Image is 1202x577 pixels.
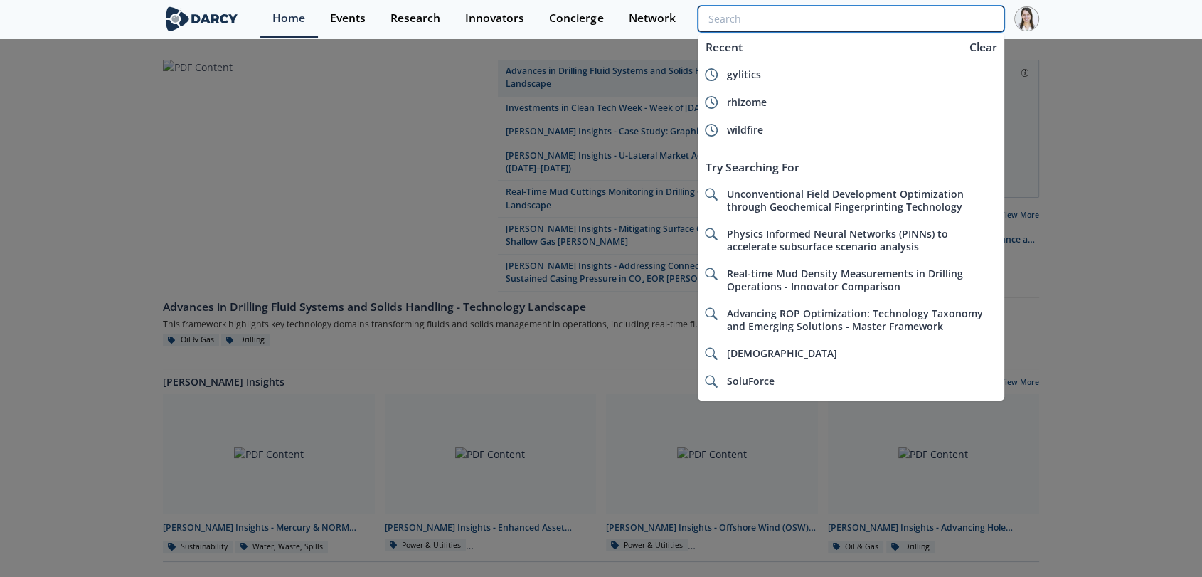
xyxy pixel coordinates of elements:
[163,6,240,31] img: logo-wide.svg
[705,188,718,201] img: icon
[727,187,964,213] span: Unconventional Field Development Optimization through Geochemical Fingerprinting Technology
[1014,6,1039,31] img: Profile
[727,68,761,81] span: gylitics
[628,13,675,24] div: Network
[727,267,963,293] span: Real-time Mud Density Measurements in Drilling Operations - Innovator Comparison
[698,154,1004,181] div: Try Searching For
[705,228,718,240] img: icon
[390,13,440,24] div: Research
[698,6,1004,32] input: Advanced Search
[705,124,718,137] img: icon
[330,13,366,24] div: Events
[705,375,718,388] img: icon
[465,13,524,24] div: Innovators
[727,227,948,253] span: Physics Informed Neural Networks (PINNs) to accelerate subsurface scenario analysis
[549,13,603,24] div: Concierge
[705,96,718,109] img: icon
[727,307,983,333] span: Advancing ROP Optimization: Technology Taxonomy and Emerging Solutions - Master Framework
[727,374,775,388] span: SoluForce
[705,347,718,360] img: icon
[727,95,767,109] span: rhizome
[705,68,718,81] img: icon
[272,13,305,24] div: Home
[727,123,763,137] span: wildfire
[705,307,718,320] img: icon
[727,346,837,360] span: [DEMOGRAPHIC_DATA]
[964,39,1002,55] div: Clear
[705,268,718,280] img: icon
[698,34,962,60] div: Recent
